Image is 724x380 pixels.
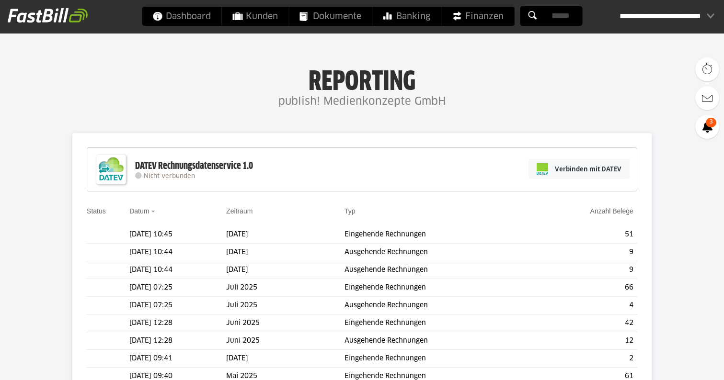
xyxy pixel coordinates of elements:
td: [DATE] 10:44 [129,244,226,261]
td: [DATE] 12:28 [129,314,226,332]
td: 4 [531,297,637,314]
td: Ausgehende Rechnungen [345,332,531,350]
td: 9 [531,244,637,261]
a: Dokumente [289,7,372,26]
td: [DATE] [226,226,345,244]
span: Dashboard [152,7,211,26]
img: sort_desc.gif [151,211,157,212]
td: Ausgehende Rechnungen [345,297,531,314]
td: Eingehende Rechnungen [345,226,531,244]
td: [DATE] 12:28 [129,332,226,350]
td: 12 [531,332,637,350]
a: Kunden [222,7,288,26]
td: 42 [531,314,637,332]
td: Ausgehende Rechnungen [345,261,531,279]
td: [DATE] 07:25 [129,279,226,297]
td: Juni 2025 [226,332,345,350]
span: Banking [383,7,430,26]
div: DATEV Rechnungsdatenservice 1.0 [135,160,253,172]
td: 66 [531,279,637,297]
td: 51 [531,226,637,244]
td: Eingehende Rechnungen [345,279,531,297]
span: Finanzen [452,7,504,26]
td: Ausgehende Rechnungen [345,244,531,261]
td: [DATE] 10:44 [129,261,226,279]
td: 9 [531,261,637,279]
img: pi-datev-logo-farbig-24.svg [537,163,548,175]
img: fastbill_logo_white.png [8,8,88,23]
a: Banking [372,7,441,26]
td: [DATE] [226,350,345,368]
td: [DATE] 07:25 [129,297,226,314]
a: 3 [695,115,719,139]
span: Verbinden mit DATEV [555,164,621,174]
a: Datum [129,207,149,215]
td: Juni 2025 [226,314,345,332]
h1: Reporting [96,67,628,92]
td: [DATE] [226,244,345,261]
img: DATEV-Datenservice Logo [92,150,130,189]
span: Dokumente [299,7,361,26]
a: Zeitraum [226,207,253,215]
td: Eingehende Rechnungen [345,314,531,332]
td: Eingehende Rechnungen [345,350,531,368]
td: 2 [531,350,637,368]
iframe: Öffnet ein Widget, in dem Sie weitere Informationen finden [649,351,714,375]
td: [DATE] 10:45 [129,226,226,244]
span: Kunden [232,7,278,26]
td: [DATE] [226,261,345,279]
td: Juli 2025 [226,297,345,314]
a: Typ [345,207,356,215]
a: Status [87,207,106,215]
a: Anzahl Belege [590,207,633,215]
a: Dashboard [142,7,221,26]
span: Nicht verbunden [144,173,195,179]
span: 3 [706,118,716,127]
td: Juli 2025 [226,279,345,297]
a: Verbinden mit DATEV [529,159,630,179]
td: [DATE] 09:41 [129,350,226,368]
a: Finanzen [441,7,514,26]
